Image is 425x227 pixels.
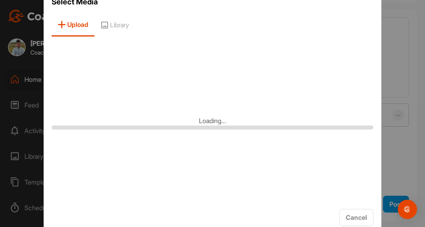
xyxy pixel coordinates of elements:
p: Loading... [199,116,226,126]
span: Library [94,14,135,36]
button: Cancel [339,209,373,226]
span: Cancel [346,213,367,221]
div: Open Intercom Messenger [398,200,417,219]
span: Upload [52,14,94,36]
